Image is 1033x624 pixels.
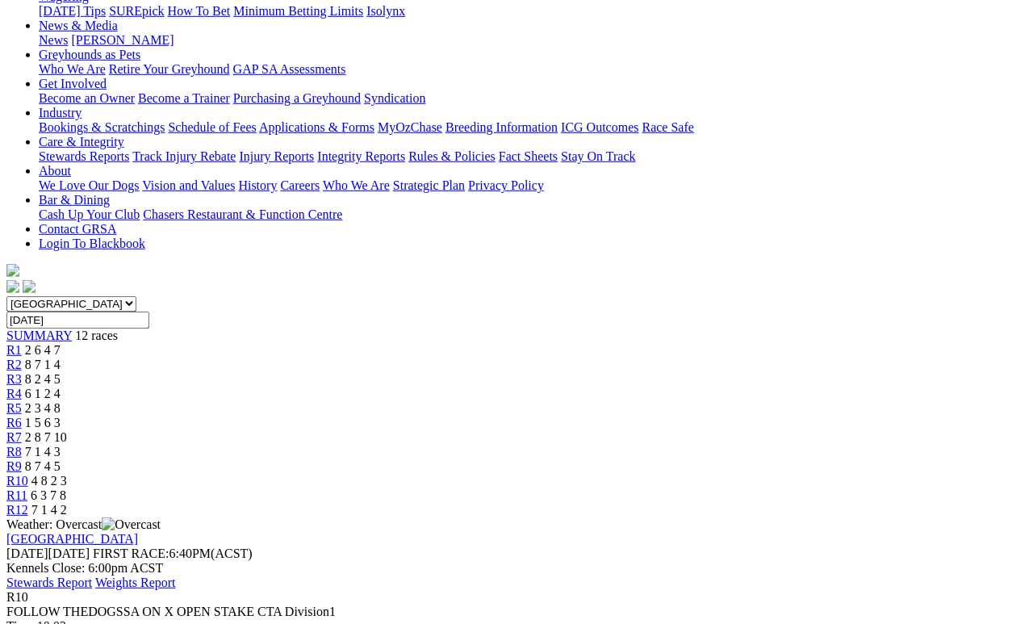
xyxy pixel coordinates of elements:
[323,178,390,192] a: Who We Are
[109,4,164,18] a: SUREpick
[233,4,363,18] a: Minimum Betting Limits
[239,149,314,163] a: Injury Reports
[6,358,22,371] a: R2
[6,445,22,459] a: R8
[31,474,67,488] span: 4 8 2 3
[6,430,22,444] a: R7
[39,33,68,47] a: News
[25,372,61,386] span: 8 2 4 5
[168,120,256,134] a: Schedule of Fees
[39,91,1027,106] div: Get Involved
[25,387,61,400] span: 6 1 2 4
[6,372,22,386] a: R3
[6,547,90,560] span: [DATE]
[39,164,71,178] a: About
[6,343,22,357] a: R1
[364,91,425,105] a: Syndication
[6,401,22,415] a: R5
[408,149,496,163] a: Rules & Policies
[642,120,693,134] a: Race Safe
[259,120,374,134] a: Applications & Forms
[39,120,165,134] a: Bookings & Scratchings
[6,329,72,342] a: SUMMARY
[6,532,138,546] a: [GEOGRAPHIC_DATA]
[6,561,1027,576] div: Kennels Close: 6:00pm ACST
[6,503,28,517] a: R12
[280,178,320,192] a: Careers
[39,4,1027,19] div: Wagering
[143,207,342,221] a: Chasers Restaurant & Function Centre
[39,91,135,105] a: Become an Owner
[102,517,161,532] img: Overcast
[93,547,169,560] span: FIRST RACE:
[6,459,22,473] a: R9
[6,547,48,560] span: [DATE]
[31,488,66,502] span: 6 3 7 8
[39,135,124,149] a: Care & Integrity
[233,62,346,76] a: GAP SA Assessments
[6,280,19,293] img: facebook.svg
[109,62,230,76] a: Retire Your Greyhound
[75,329,118,342] span: 12 races
[132,149,236,163] a: Track Injury Rebate
[6,605,1027,619] div: FOLLOW THEDOGSSA ON X OPEN STAKE CTA Division1
[39,207,1027,222] div: Bar & Dining
[39,33,1027,48] div: News & Media
[138,91,230,105] a: Become a Trainer
[6,517,161,531] span: Weather: Overcast
[561,149,635,163] a: Stay On Track
[39,4,106,18] a: [DATE] Tips
[39,149,129,163] a: Stewards Reports
[6,488,27,502] a: R11
[142,178,235,192] a: Vision and Values
[366,4,405,18] a: Isolynx
[25,358,61,371] span: 8 7 1 4
[39,222,116,236] a: Contact GRSA
[6,590,28,604] span: R10
[6,387,22,400] a: R4
[561,120,638,134] a: ICG Outcomes
[39,77,107,90] a: Get Involved
[93,547,253,560] span: 6:40PM(ACST)
[39,62,1027,77] div: Greyhounds as Pets
[25,401,61,415] span: 2 3 4 8
[317,149,405,163] a: Integrity Reports
[39,193,110,207] a: Bar & Dining
[6,264,19,277] img: logo-grsa-white.png
[25,430,67,444] span: 2 8 7 10
[6,474,28,488] a: R10
[25,445,61,459] span: 7 1 4 3
[393,178,465,192] a: Strategic Plan
[39,178,1027,193] div: About
[499,149,558,163] a: Fact Sheets
[378,120,442,134] a: MyOzChase
[6,576,92,589] a: Stewards Report
[25,343,61,357] span: 2 6 4 7
[6,416,22,429] a: R6
[25,416,61,429] span: 1 5 6 3
[468,178,544,192] a: Privacy Policy
[39,207,140,221] a: Cash Up Your Club
[233,91,361,105] a: Purchasing a Greyhound
[25,459,61,473] span: 8 7 4 5
[39,178,139,192] a: We Love Our Dogs
[39,120,1027,135] div: Industry
[39,149,1027,164] div: Care & Integrity
[71,33,174,47] a: [PERSON_NAME]
[445,120,558,134] a: Breeding Information
[95,576,176,589] a: Weights Report
[238,178,277,192] a: History
[168,4,231,18] a: How To Bet
[6,312,149,329] input: Select date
